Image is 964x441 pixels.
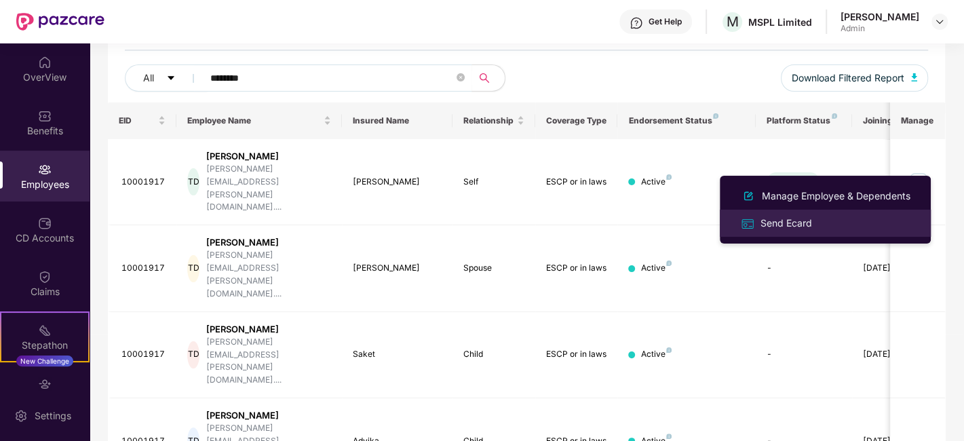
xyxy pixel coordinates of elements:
[38,163,52,176] img: svg+xml;base64,PHN2ZyBpZD0iRW1wbG95ZWVzIiB4bWxucz0iaHR0cDovL3d3dy53My5vcmcvMjAwMC9zdmciIHdpZHRoPS...
[628,115,744,126] div: Endorsement Status
[463,176,524,189] div: Self
[640,348,672,361] div: Active
[125,64,208,92] button: Allcaret-down
[187,168,199,195] div: TD
[119,115,156,126] span: EID
[640,176,672,189] div: Active
[908,171,929,193] img: manageButton
[38,109,52,123] img: svg+xml;base64,PHN2ZyBpZD0iQmVuZWZpdHMiIHhtbG5zPSJodHRwOi8vd3d3LnczLm9yZy8yMDAwL3N2ZyIgd2lkdGg9Ij...
[187,115,321,126] span: Employee Name
[863,348,924,361] div: [DATE]
[457,72,465,85] span: close-circle
[38,377,52,391] img: svg+xml;base64,PHN2ZyBpZD0iRW5kb3JzZW1lbnRzIiB4bWxucz0iaHR0cDovL3d3dy53My5vcmcvMjAwMC9zdmciIHdpZH...
[630,16,643,30] img: svg+xml;base64,PHN2ZyBpZD0iSGVscC0zMngzMiIgeG1sbnM9Imh0dHA6Ly93d3cudzMub3JnLzIwMDAvc3ZnIiB3aWR0aD...
[38,56,52,69] img: svg+xml;base64,PHN2ZyBpZD0iSG9tZSIgeG1sbnM9Imh0dHA6Ly93d3cudzMub3JnLzIwMDAvc3ZnIiB3aWR0aD0iMjAiIG...
[758,216,815,231] div: Send Ecard
[740,188,756,204] img: svg+xml;base64,PHN2ZyB4bWxucz0iaHR0cDovL3d3dy53My5vcmcvMjAwMC9zdmciIHhtbG5zOnhsaW5rPSJodHRwOi8vd3...
[756,225,852,311] td: -
[342,102,452,139] th: Insured Name
[206,163,331,214] div: [PERSON_NAME][EMAIL_ADDRESS][PERSON_NAME][DOMAIN_NAME]....
[934,16,945,27] img: svg+xml;base64,PHN2ZyBpZD0iRHJvcGRvd24tMzJ4MzIiIHhtbG5zPSJodHRwOi8vd3d3LnczLm9yZy8yMDAwL3N2ZyIgd2...
[640,262,672,275] div: Active
[463,348,524,361] div: Child
[863,262,924,275] div: [DATE]
[121,262,166,275] div: 10001917
[911,73,918,81] img: svg+xml;base64,PHN2ZyB4bWxucz0iaHR0cDovL3d3dy53My5vcmcvMjAwMC9zdmciIHhtbG5zOnhsaW5rPSJodHRwOi8vd3...
[713,113,718,119] img: svg+xml;base64,PHN2ZyB4bWxucz0iaHR0cDovL3d3dy53My5vcmcvMjAwMC9zdmciIHdpZHRoPSI4IiBoZWlnaHQ9IjgiIH...
[759,189,913,204] div: Manage Employee & Dependents
[206,323,331,336] div: [PERSON_NAME]
[353,176,442,189] div: [PERSON_NAME]
[16,13,104,31] img: New Pazcare Logo
[14,409,28,423] img: svg+xml;base64,PHN2ZyBpZD0iU2V0dGluZy0yMHgyMCIgeG1sbnM9Imh0dHA6Ly93d3cudzMub3JnLzIwMDAvc3ZnIiB3aW...
[471,64,505,92] button: search
[666,434,672,439] img: svg+xml;base64,PHN2ZyB4bWxucz0iaHR0cDovL3d3dy53My5vcmcvMjAwMC9zdmciIHdpZHRoPSI4IiBoZWlnaHQ9IjgiIH...
[890,102,945,139] th: Manage
[176,102,342,139] th: Employee Name
[16,356,73,366] div: New Challenge
[463,262,524,275] div: Spouse
[471,73,498,83] span: search
[166,73,176,84] span: caret-down
[546,176,607,189] div: ESCP or in laws
[353,348,442,361] div: Saket
[121,176,166,189] div: 10001917
[121,348,166,361] div: 10001917
[452,102,535,139] th: Relationship
[666,347,672,353] img: svg+xml;base64,PHN2ZyB4bWxucz0iaHR0cDovL3d3dy53My5vcmcvMjAwMC9zdmciIHdpZHRoPSI4IiBoZWlnaHQ9IjgiIH...
[740,216,755,231] img: svg+xml;base64,PHN2ZyB4bWxucz0iaHR0cDovL3d3dy53My5vcmcvMjAwMC9zdmciIHdpZHRoPSIxNiIgaGVpZ2h0PSIxNi...
[463,115,514,126] span: Relationship
[206,150,331,163] div: [PERSON_NAME]
[666,174,672,180] img: svg+xml;base64,PHN2ZyB4bWxucz0iaHR0cDovL3d3dy53My5vcmcvMjAwMC9zdmciIHdpZHRoPSI4IiBoZWlnaHQ9IjgiIH...
[832,113,837,119] img: svg+xml;base64,PHN2ZyB4bWxucz0iaHR0cDovL3d3dy53My5vcmcvMjAwMC9zdmciIHdpZHRoPSI4IiBoZWlnaHQ9IjgiIH...
[767,115,841,126] div: Platform Status
[206,249,331,300] div: [PERSON_NAME][EMAIL_ADDRESS][PERSON_NAME][DOMAIN_NAME]....
[187,255,199,282] div: TD
[852,102,935,139] th: Joining Date
[457,73,465,81] span: close-circle
[1,339,88,352] div: Stepathon
[841,23,919,34] div: Admin
[535,102,618,139] th: Coverage Type
[649,16,682,27] div: Get Help
[187,341,199,368] div: TD
[206,236,331,249] div: [PERSON_NAME]
[756,312,852,398] td: -
[143,71,154,85] span: All
[31,409,75,423] div: Settings
[666,261,672,266] img: svg+xml;base64,PHN2ZyB4bWxucz0iaHR0cDovL3d3dy53My5vcmcvMjAwMC9zdmciIHdpZHRoPSI4IiBoZWlnaHQ9IjgiIH...
[727,14,739,30] span: M
[38,216,52,230] img: svg+xml;base64,PHN2ZyBpZD0iQ0RfQWNjb3VudHMiIGRhdGEtbmFtZT0iQ0QgQWNjb3VudHMiIHhtbG5zPSJodHRwOi8vd3...
[38,324,52,337] img: svg+xml;base64,PHN2ZyB4bWxucz0iaHR0cDovL3d3dy53My5vcmcvMjAwMC9zdmciIHdpZHRoPSIyMSIgaGVpZ2h0PSIyMC...
[353,262,442,275] div: [PERSON_NAME]
[546,348,607,361] div: ESCP or in laws
[108,102,177,139] th: EID
[748,16,812,28] div: MSPL Limited
[206,409,331,422] div: [PERSON_NAME]
[781,64,929,92] button: Download Filtered Report
[38,270,52,284] img: svg+xml;base64,PHN2ZyBpZD0iQ2xhaW0iIHhtbG5zPSJodHRwOi8vd3d3LnczLm9yZy8yMDAwL3N2ZyIgd2lkdGg9IjIwIi...
[546,262,607,275] div: ESCP or in laws
[206,336,331,387] div: [PERSON_NAME][EMAIL_ADDRESS][PERSON_NAME][DOMAIN_NAME]....
[841,10,919,23] div: [PERSON_NAME]
[792,71,904,85] span: Download Filtered Report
